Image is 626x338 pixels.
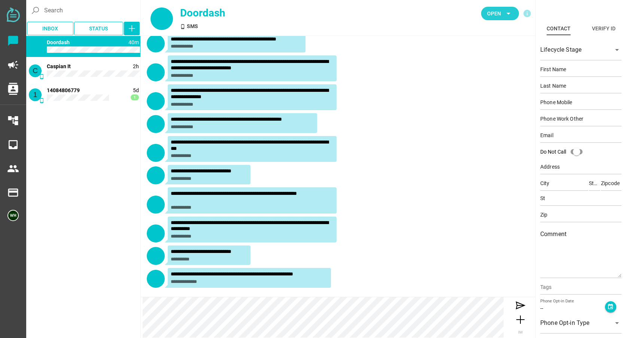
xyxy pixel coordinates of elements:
span: Inbox [42,24,58,33]
span: IM [518,330,523,334]
i: inbox [7,139,19,151]
span: 1 [131,94,139,100]
div: Phone Opt-in Date [540,298,605,305]
input: St [540,191,622,206]
input: Zipcode [601,176,622,191]
img: 5edff51079ed9903661a2266-30.png [7,210,19,221]
i: account_tree [7,115,19,127]
i: info [523,9,532,18]
i: arrow_drop_down [504,9,513,18]
input: City [540,176,588,191]
span: Open [487,9,501,18]
input: State [589,176,600,191]
i: payment [7,187,19,199]
i: SMS [180,24,185,29]
div: Do Not Call [540,148,566,156]
span: 12014623963 [47,39,70,45]
div: Do Not Call [540,144,587,159]
input: Last Name [540,78,622,93]
i: event [607,304,614,310]
i: people [7,163,19,175]
span: 1755628216 [133,63,139,69]
i: SMS [39,98,45,103]
span: 1755632479 [128,39,139,45]
div: Contact [547,24,571,33]
button: Status [74,22,124,35]
div: -- [540,305,605,313]
div: SMS [180,22,352,30]
span: 1755228769 [133,87,139,93]
input: First Name [540,62,622,77]
i: SMS [39,50,45,55]
div: Verify ID [592,24,616,33]
i: chat_bubble [7,35,19,47]
span: 14084806779 [47,87,80,93]
i: campaign [7,59,19,71]
i: contacts [7,83,19,95]
span: 1 [33,91,37,99]
input: Phone Mobile [540,95,622,110]
img: svg+xml;base64,PD94bWwgdmVyc2lvbj0iMS4wIiBlbmNvZGluZz0iVVRGLTgiPz4KPHN2ZyB2ZXJzaW9uPSIxLjEiIHZpZX... [7,7,20,22]
span: 14087800900 [47,63,71,69]
button: Inbox [27,22,73,35]
input: Phone Work Other [540,111,622,126]
span: C [33,67,38,75]
button: Open [481,7,519,20]
input: Address [540,159,622,174]
input: Tags [540,285,622,294]
div: Doordash [180,5,352,21]
i: SMS [39,74,45,79]
i: arrow_drop_down [613,45,622,54]
textarea: Comment [540,233,622,277]
input: Zip [540,207,622,222]
i: arrow_drop_down [613,319,622,328]
span: Status [89,24,108,33]
input: Email [540,128,622,143]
